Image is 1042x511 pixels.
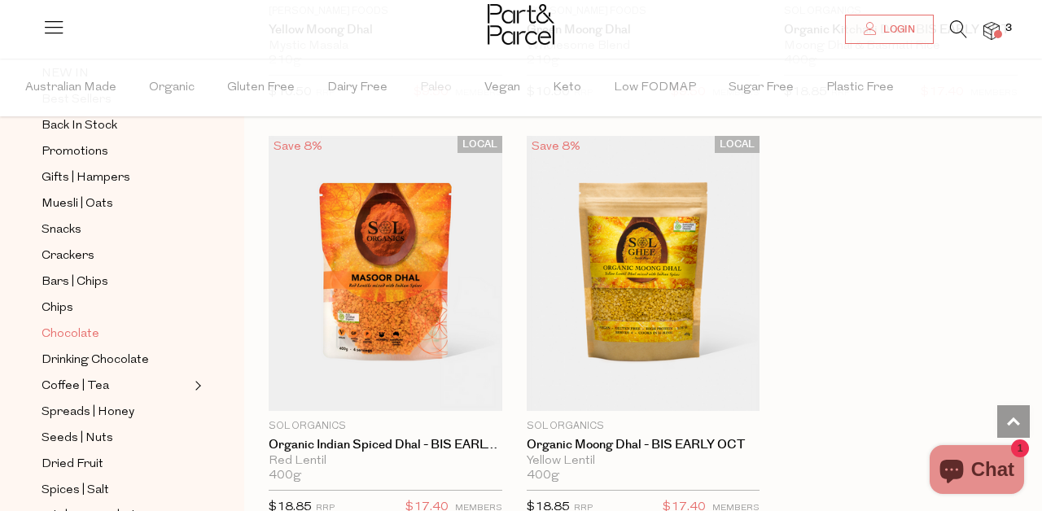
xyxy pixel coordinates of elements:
span: Sugar Free [729,59,794,116]
span: Dried Fruit [42,455,103,474]
span: Chocolate [42,325,99,344]
div: Red Lentil [269,454,502,469]
a: Organic Moong Dhal - BIS EARLY OCT [527,438,760,452]
span: Dairy Free [327,59,387,116]
span: Drinking Chocolate [42,351,149,370]
span: Back In Stock [42,116,117,136]
span: Coffee | Tea [42,377,109,396]
img: Part&Parcel [488,4,554,45]
span: Paleo [420,59,452,116]
span: LOCAL [458,136,502,153]
a: Chocolate [42,324,190,344]
span: Crackers [42,247,94,266]
span: Vegan [484,59,520,116]
a: 3 [983,22,1000,39]
a: Organic Indian Spiced Dhal - BIS EARLY OCT [269,438,502,452]
div: Yellow Lentil [527,454,760,469]
span: 400g [269,469,301,483]
span: Spices | Salt [42,481,109,500]
span: Spreads | Honey [42,403,134,422]
a: Spices | Salt [42,480,190,500]
span: Snacks [42,221,81,240]
span: Muesli | Oats [42,194,113,214]
a: Snacks [42,220,190,240]
a: Dried Fruit [42,454,190,474]
p: Sol Organics [527,419,760,434]
img: Organic Moong Dhal - BIS EARLY OCT [527,135,760,410]
a: Drinking Chocolate [42,350,190,370]
a: Gifts | Hampers [42,168,190,188]
div: Save 8% [269,136,327,158]
span: Plastic Free [826,59,894,116]
a: Spreads | Honey [42,402,190,422]
span: Seeds | Nuts [42,429,113,448]
p: Sol Organics [269,419,502,434]
span: 400g [527,469,559,483]
span: 3 [1001,21,1016,36]
span: Keto [553,59,581,116]
a: Crackers [42,246,190,266]
a: Bars | Chips [42,272,190,292]
img: Organic Indian Spiced Dhal - BIS EARLY OCT [269,135,502,410]
inbox-online-store-chat: Shopify online store chat [925,445,1029,498]
span: Gifts | Hampers [42,168,130,188]
span: Low FODMAP [614,59,696,116]
a: Chips [42,298,190,318]
span: Bars | Chips [42,273,108,292]
span: Organic [149,59,195,116]
span: Promotions [42,142,108,162]
span: LOCAL [715,136,760,153]
a: Coffee | Tea [42,376,190,396]
a: Promotions [42,142,190,162]
a: Muesli | Oats [42,194,190,214]
a: Back In Stock [42,116,190,136]
div: Save 8% [527,136,585,158]
a: Login [845,15,934,44]
span: Chips [42,299,73,318]
span: Gluten Free [227,59,295,116]
a: Seeds | Nuts [42,428,190,448]
span: Australian Made [25,59,116,116]
button: Expand/Collapse Coffee | Tea [190,376,202,395]
span: Login [879,23,915,37]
